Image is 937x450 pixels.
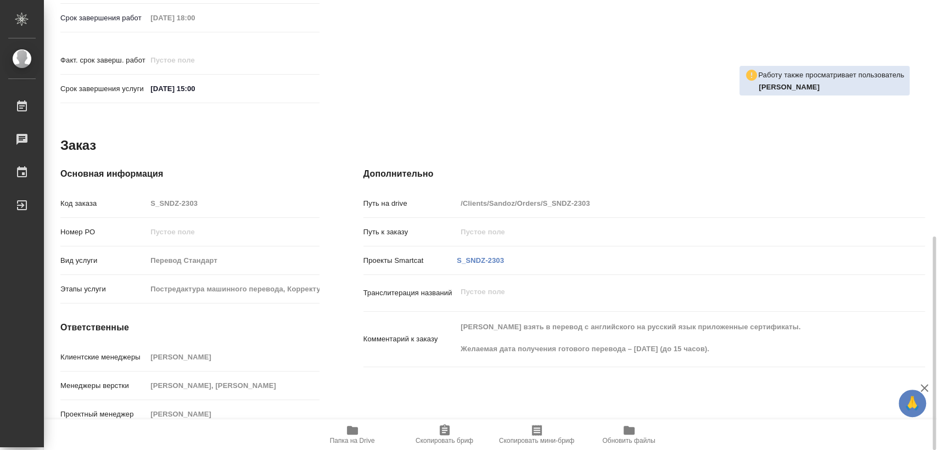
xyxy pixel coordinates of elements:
span: Скопировать бриф [416,437,473,445]
p: Проектный менеджер [60,409,147,420]
p: Проекты Smartcat [363,255,457,266]
p: Работу также просматривает пользователь [758,70,904,81]
input: Пустое поле [147,406,319,422]
button: Скопировать мини-бриф [491,419,583,450]
p: Горшкова Валентина [759,82,904,93]
h4: Дополнительно [363,167,925,181]
p: Клиентские менеджеры [60,352,147,363]
input: Пустое поле [147,252,319,268]
input: Пустое поле [147,349,319,365]
button: Папка на Drive [306,419,399,450]
p: Вид услуги [60,255,147,266]
p: Факт. срок заверш. работ [60,55,147,66]
input: Пустое поле [147,195,319,211]
p: Менеджеры верстки [60,380,147,391]
p: Код заказа [60,198,147,209]
p: Комментарий к заказу [363,334,457,345]
p: Срок завершения услуги [60,83,147,94]
p: Срок завершения работ [60,13,147,24]
input: Пустое поле [147,224,319,240]
span: Скопировать мини-бриф [499,437,574,445]
button: Обновить файлы [583,419,675,450]
textarea: [PERSON_NAME] взять в перевод с английского на русский язык приложенные сертификаты. Желаемая дат... [457,318,878,358]
span: Обновить файлы [602,437,655,445]
a: S_SNDZ-2303 [457,256,504,265]
span: Папка на Drive [330,437,375,445]
input: Пустое поле [457,224,878,240]
button: 🙏 [899,390,926,417]
b: [PERSON_NAME] [759,83,820,91]
p: Путь к заказу [363,227,457,238]
p: Транслитерация названий [363,288,457,299]
h4: Основная информация [60,167,319,181]
input: Пустое поле [457,195,878,211]
p: Путь на drive [363,198,457,209]
h2: Заказ [60,137,96,154]
input: Пустое поле [147,378,319,393]
p: Этапы услуги [60,284,147,295]
p: Номер РО [60,227,147,238]
input: Пустое поле [147,281,319,297]
input: ✎ Введи что-нибудь [147,81,243,97]
span: 🙏 [903,392,922,415]
button: Скопировать бриф [399,419,491,450]
h4: Ответственные [60,321,319,334]
input: Пустое поле [147,52,243,68]
input: Пустое поле [147,10,243,26]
